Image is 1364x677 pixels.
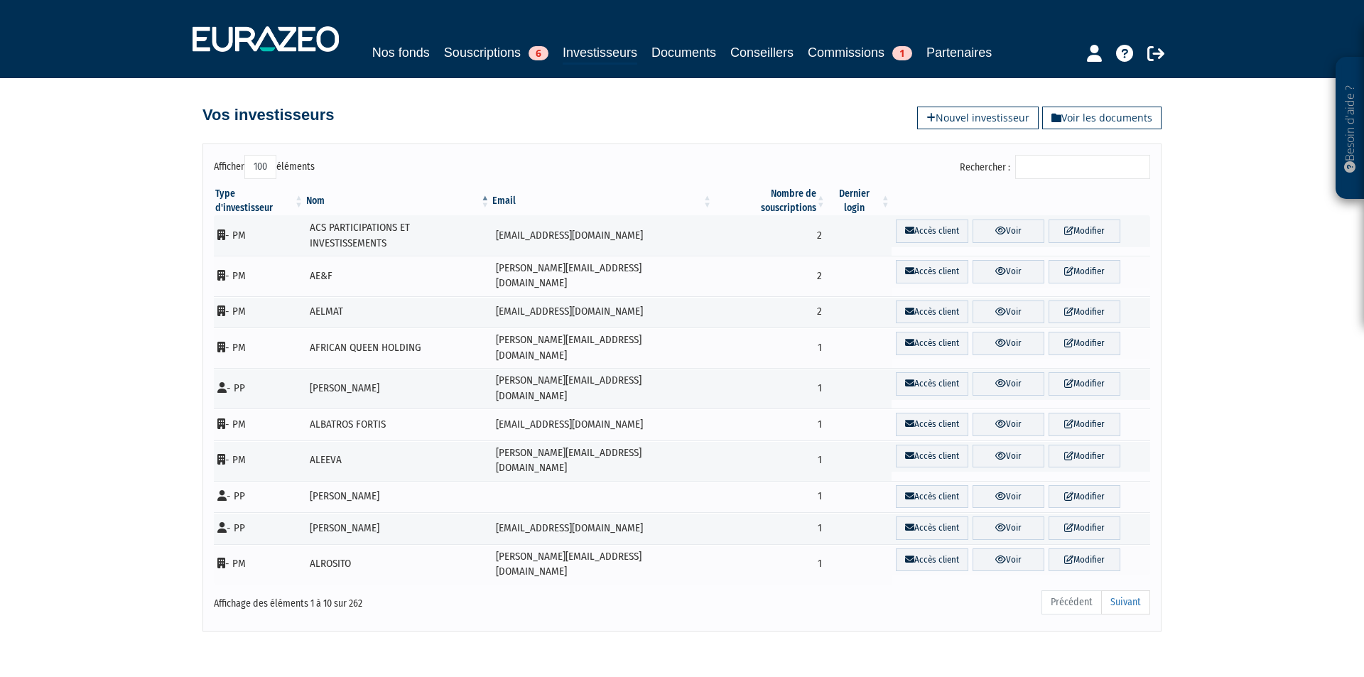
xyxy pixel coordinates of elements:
td: ALEEVA [305,440,491,481]
td: [EMAIL_ADDRESS][DOMAIN_NAME] [491,215,713,256]
td: 2 [713,256,827,296]
a: Accès client [896,372,968,396]
td: - PM [214,408,305,440]
a: Accès client [896,300,968,324]
a: Accès client [896,220,968,243]
td: [PERSON_NAME] [305,368,491,408]
a: Commissions1 [808,43,912,63]
a: Accès client [896,260,968,283]
a: Accès client [896,445,968,468]
td: AFRICAN QUEEN HOLDING [305,327,491,368]
td: ACS PARTICIPATIONS ET INVESTISSEMENTS [305,215,491,256]
a: Accès client [896,485,968,509]
label: Afficher éléments [214,155,315,179]
td: 2 [713,296,827,328]
th: Nom : activer pour trier la colonne par ordre d&eacute;croissant [305,187,491,215]
td: [PERSON_NAME][EMAIL_ADDRESS][DOMAIN_NAME] [491,368,713,408]
td: [EMAIL_ADDRESS][DOMAIN_NAME] [491,512,713,544]
a: Modifier [1049,332,1120,355]
td: [PERSON_NAME][EMAIL_ADDRESS][DOMAIN_NAME] [491,256,713,296]
label: Rechercher : [960,155,1150,179]
a: Modifier [1049,220,1120,243]
a: Modifier [1049,548,1120,572]
a: Modifier [1049,516,1120,540]
td: [EMAIL_ADDRESS][DOMAIN_NAME] [491,296,713,328]
td: 2 [713,215,827,256]
a: Modifier [1049,413,1120,436]
a: Modifier [1049,485,1120,509]
p: Besoin d'aide ? [1342,65,1358,193]
th: &nbsp; [892,187,1150,215]
a: Accès client [896,413,968,436]
a: Modifier [1049,372,1120,396]
a: Voir [973,548,1044,572]
a: Voir [973,300,1044,324]
a: Modifier [1049,260,1120,283]
td: - PM [214,440,305,481]
a: Nos fonds [372,43,430,63]
td: - PP [214,512,305,544]
a: Documents [651,43,716,63]
a: Voir [973,332,1044,355]
a: Suivant [1101,590,1150,614]
td: [PERSON_NAME] [305,512,491,544]
td: ALROSITO [305,544,491,585]
td: 1 [713,512,827,544]
th: Email : activer pour trier la colonne par ordre croissant [491,187,713,215]
a: Voir [973,485,1044,509]
a: Voir [973,372,1044,396]
select: Afficheréléments [244,155,276,179]
a: Voir [973,260,1044,283]
a: Conseillers [730,43,794,63]
th: Type d'investisseur : activer pour trier la colonne par ordre croissant [214,187,305,215]
td: [EMAIL_ADDRESS][DOMAIN_NAME] [491,408,713,440]
th: Nombre de souscriptions : activer pour trier la colonne par ordre croissant [713,187,827,215]
a: Voir [973,413,1044,436]
td: 1 [713,327,827,368]
th: Dernier login : activer pour trier la colonne par ordre croissant [827,187,892,215]
a: Accès client [896,332,968,355]
a: Accès client [896,548,968,572]
td: 1 [713,368,827,408]
a: Modifier [1049,300,1120,324]
td: [PERSON_NAME][EMAIL_ADDRESS][DOMAIN_NAME] [491,327,713,368]
td: 1 [713,440,827,481]
span: 6 [529,46,548,60]
td: - PM [214,544,305,585]
a: Voir [973,445,1044,468]
td: - PM [214,327,305,368]
td: AELMAT [305,296,491,328]
td: - PM [214,256,305,296]
td: 1 [713,408,827,440]
td: 1 [713,481,827,513]
td: [PERSON_NAME][EMAIL_ADDRESS][DOMAIN_NAME] [491,440,713,481]
a: Partenaires [926,43,992,63]
a: Accès client [896,516,968,540]
td: - PP [214,368,305,408]
div: Affichage des éléments 1 à 10 sur 262 [214,589,592,612]
h4: Vos investisseurs [202,107,334,124]
td: - PP [214,481,305,513]
a: Modifier [1049,445,1120,468]
input: Rechercher : [1015,155,1150,179]
td: - PM [214,296,305,328]
td: ALBATROS FORTIS [305,408,491,440]
td: AE&F [305,256,491,296]
span: 1 [892,46,912,60]
a: Voir les documents [1042,107,1162,129]
td: [PERSON_NAME] [305,481,491,513]
a: Souscriptions6 [444,43,548,63]
td: 1 [713,544,827,585]
img: 1732889491-logotype_eurazeo_blanc_rvb.png [193,26,339,52]
td: [PERSON_NAME][EMAIL_ADDRESS][DOMAIN_NAME] [491,544,713,585]
a: Voir [973,220,1044,243]
a: Voir [973,516,1044,540]
td: - PM [214,215,305,256]
a: Nouvel investisseur [917,107,1039,129]
a: Investisseurs [563,43,637,65]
